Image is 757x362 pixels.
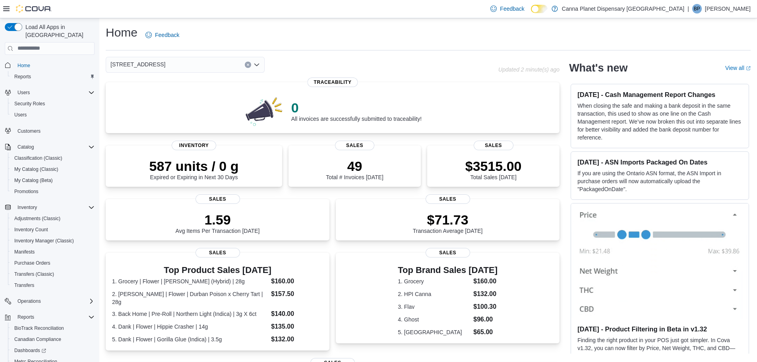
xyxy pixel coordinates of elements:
button: Operations [14,296,44,306]
span: Sales [426,194,470,204]
dt: 2. [PERSON_NAME] | Flower | Durban Poison x Cherry Tart | 28g [112,290,268,306]
span: Security Roles [11,99,95,108]
h3: [DATE] - Product Filtering in Beta in v1.32 [577,325,742,333]
span: Inventory [17,204,37,211]
button: Transfers (Classic) [8,269,98,280]
button: Transfers [8,280,98,291]
span: Users [11,110,95,120]
span: Users [14,88,95,97]
span: Home [14,60,95,70]
h3: Top Product Sales [DATE] [112,265,323,275]
span: Sales [335,141,375,150]
dt: 2. HPI Canna [398,290,470,298]
span: Transfers (Classic) [11,269,95,279]
h3: [DATE] - Cash Management Report Changes [577,91,742,99]
span: My Catalog (Classic) [11,165,95,174]
span: Customers [17,128,41,134]
a: View allExternal link [725,65,751,71]
h3: [DATE] - ASN Imports Packaged On Dates [577,158,742,166]
span: Transfers (Classic) [14,271,54,277]
span: Reports [17,314,34,320]
a: Feedback [487,1,527,17]
span: Security Roles [14,101,45,107]
span: Promotions [11,187,95,196]
img: 0 [244,95,285,127]
span: Adjustments (Classic) [11,214,95,223]
span: Home [17,62,30,69]
a: Adjustments (Classic) [11,214,64,223]
dd: $65.00 [473,327,498,337]
dt: 5. Dank | Flower | Gorilla Glue (Indica) | 3.5g [112,335,268,343]
button: Reports [14,312,37,322]
span: Sales [196,194,240,204]
span: Canadian Compliance [11,335,95,344]
button: Catalog [2,141,98,153]
button: Security Roles [8,98,98,109]
a: Canadian Compliance [11,335,64,344]
h2: What's new [569,62,627,74]
button: My Catalog (Beta) [8,175,98,186]
dd: $157.50 [271,289,323,299]
div: All invoices are successfully submitted to traceability! [291,100,422,122]
dt: 5. [GEOGRAPHIC_DATA] [398,328,470,336]
button: Users [8,109,98,120]
p: When closing the safe and making a bank deposit in the same transaction, this used to show as one... [577,102,742,141]
dd: $135.00 [271,322,323,331]
span: Purchase Orders [14,260,50,266]
p: $3515.00 [465,158,522,174]
span: Feedback [500,5,524,13]
span: Promotions [14,188,39,195]
svg: External link [746,66,751,71]
span: Users [17,89,30,96]
p: Updated 2 minute(s) ago [498,66,560,73]
span: Operations [17,298,41,304]
dd: $132.00 [271,335,323,344]
p: | [687,4,689,14]
span: BioTrack Reconciliation [14,325,64,331]
dd: $160.00 [271,277,323,286]
p: [PERSON_NAME] [705,4,751,14]
dt: 4. Ghost [398,316,470,323]
span: My Catalog (Classic) [14,166,58,172]
span: Canadian Compliance [14,336,61,343]
a: My Catalog (Beta) [11,176,56,185]
div: Transaction Average [DATE] [413,212,483,234]
a: Transfers (Classic) [11,269,57,279]
button: Classification (Classic) [8,153,98,164]
span: Inventory [172,141,216,150]
span: Feedback [155,31,179,39]
button: Inventory Manager (Classic) [8,235,98,246]
button: Catalog [14,142,37,152]
span: Sales [196,248,240,257]
span: Purchase Orders [11,258,95,268]
p: 1.59 [176,212,260,228]
a: Users [11,110,30,120]
h1: Home [106,25,137,41]
a: Dashboards [11,346,49,355]
a: Promotions [11,187,42,196]
span: BP [694,4,700,14]
input: Dark Mode [531,5,548,13]
a: My Catalog (Classic) [11,165,62,174]
div: Total Sales [DATE] [465,158,522,180]
span: Traceability [308,77,358,87]
span: Inventory [14,203,95,212]
dd: $96.00 [473,315,498,324]
p: $71.73 [413,212,483,228]
button: Purchase Orders [8,257,98,269]
p: Canna Planet Dispensary [GEOGRAPHIC_DATA] [562,4,684,14]
button: Promotions [8,186,98,197]
a: Dashboards [8,345,98,356]
span: Inventory Manager (Classic) [11,236,95,246]
dt: 1. Grocery [398,277,470,285]
dt: 3. Back Home | Pre-Roll | Northern Light (Indica) | 3g X 6ct [112,310,268,318]
a: Feedback [142,27,182,43]
span: Operations [14,296,95,306]
a: Reports [11,72,34,81]
dd: $132.00 [473,289,498,299]
dt: 4. Dank | Flower | Hippie Crasher | 14g [112,323,268,331]
button: Customers [2,125,98,137]
span: Manifests [14,249,35,255]
button: Operations [2,296,98,307]
dd: $100.30 [473,302,498,312]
